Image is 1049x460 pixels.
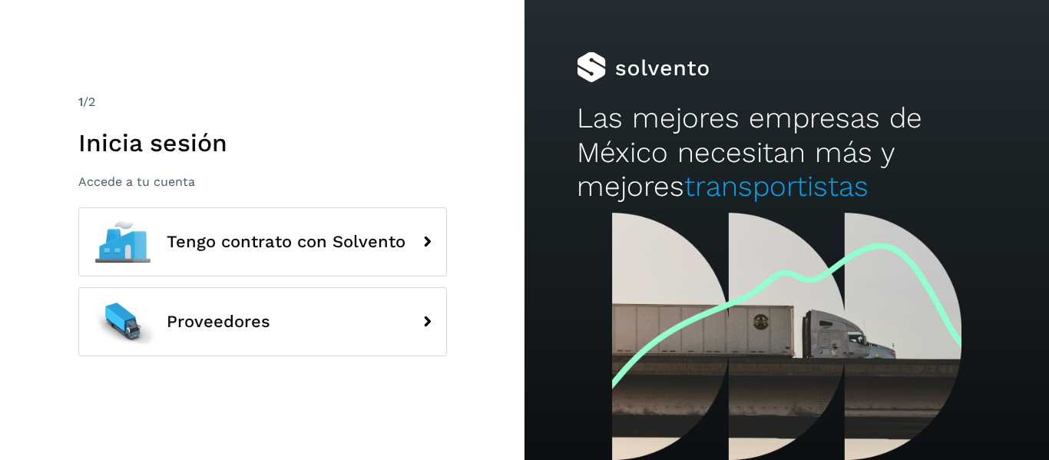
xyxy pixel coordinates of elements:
[78,94,83,109] span: 1
[78,174,447,189] p: Accede a tu cuenta
[78,93,447,111] div: /2
[167,313,270,331] span: Proveedores
[577,101,996,204] h2: Las mejores empresas de México necesitan más y mejores
[684,170,869,203] span: transportistas
[78,207,447,276] button: Tengo contrato con Solvento
[78,287,447,356] button: Proveedores
[167,233,405,251] span: Tengo contrato con Solvento
[78,128,447,157] h1: Inicia sesión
